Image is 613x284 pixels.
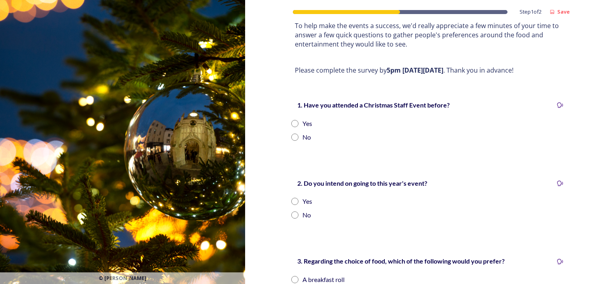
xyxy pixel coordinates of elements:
[387,66,443,75] strong: 5pm [DATE][DATE]
[295,21,564,49] p: To help make the events a success, we'd really appreciate a few minutes of your time to answer a ...
[302,119,312,128] div: Yes
[302,210,311,220] div: No
[520,8,542,16] span: Step 1 of 2
[557,8,570,15] strong: Save
[297,179,427,187] strong: 2. Do you intend on going to this year's event?
[297,101,450,109] strong: 1. Have you attended a Christmas Staff Event before?
[302,197,312,206] div: Yes
[302,132,311,142] div: No
[99,274,146,282] span: © [PERSON_NAME]
[295,66,564,75] p: Please complete the survey by . Thank you in advance!
[297,257,505,265] strong: 3. Regarding the choice of food, which of the following would you prefer?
